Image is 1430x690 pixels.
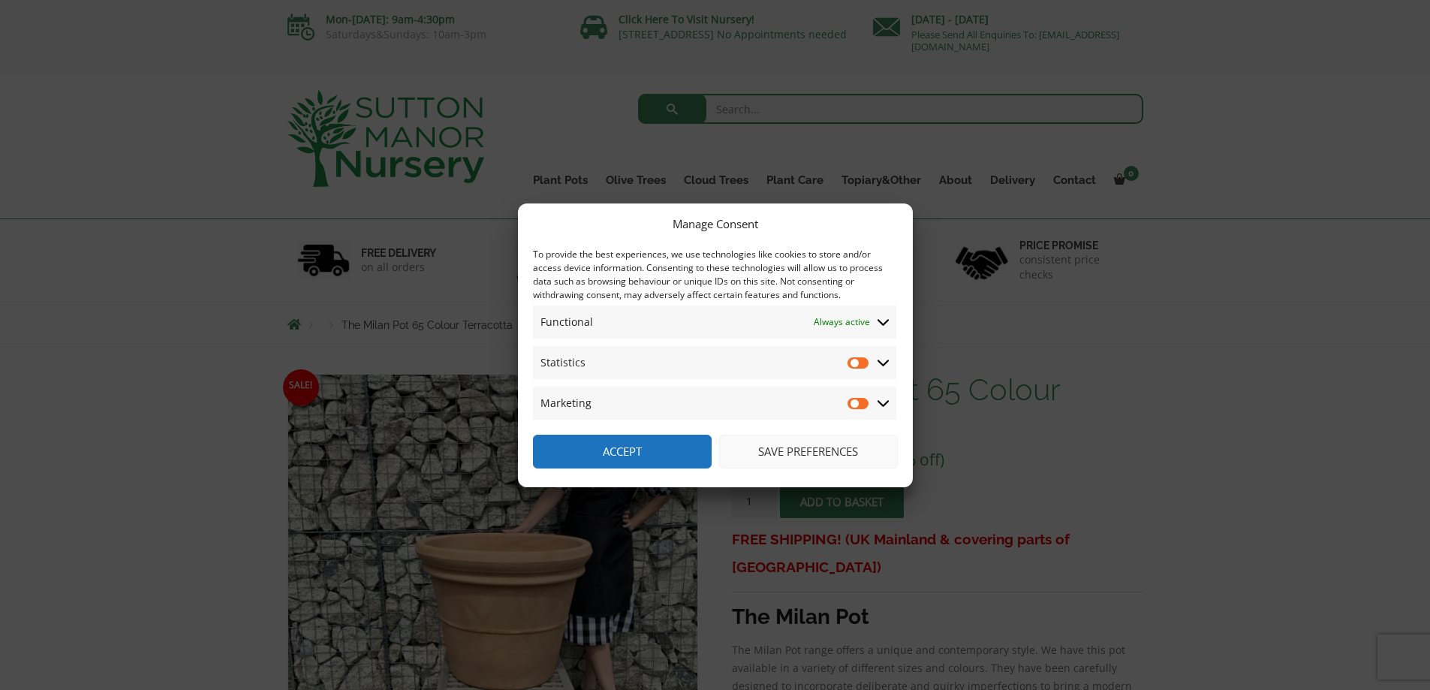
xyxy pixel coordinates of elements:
[533,306,896,339] summary: Functional Always active
[533,346,896,379] summary: Statistics
[540,313,593,331] span: Functional
[533,435,712,469] button: Accept
[673,215,758,233] div: Manage Consent
[814,313,870,331] span: Always active
[719,435,898,469] button: Save preferences
[533,248,896,302] div: To provide the best experiences, we use technologies like cookies to store and/or access device i...
[540,394,592,412] span: Marketing
[540,354,586,372] span: Statistics
[533,387,896,420] summary: Marketing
